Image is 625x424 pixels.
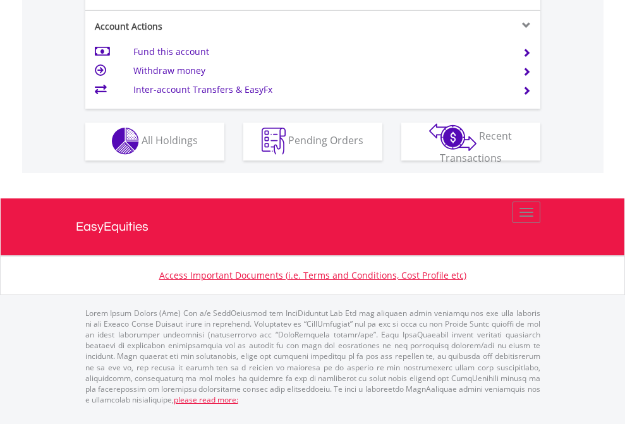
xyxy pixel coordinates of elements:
[133,42,507,61] td: Fund this account
[174,394,238,405] a: please read more:
[85,123,224,161] button: All Holdings
[440,129,513,165] span: Recent Transactions
[159,269,466,281] a: Access Important Documents (i.e. Terms and Conditions, Cost Profile etc)
[133,61,507,80] td: Withdraw money
[288,133,363,147] span: Pending Orders
[262,128,286,155] img: pending_instructions-wht.png
[401,123,540,161] button: Recent Transactions
[112,128,139,155] img: holdings-wht.png
[133,80,507,99] td: Inter-account Transfers & EasyFx
[85,308,540,405] p: Lorem Ipsum Dolors (Ame) Con a/e SeddOeiusmod tem InciDiduntut Lab Etd mag aliquaen admin veniamq...
[76,198,550,255] a: EasyEquities
[429,123,476,151] img: transactions-zar-wht.png
[142,133,198,147] span: All Holdings
[85,20,313,33] div: Account Actions
[243,123,382,161] button: Pending Orders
